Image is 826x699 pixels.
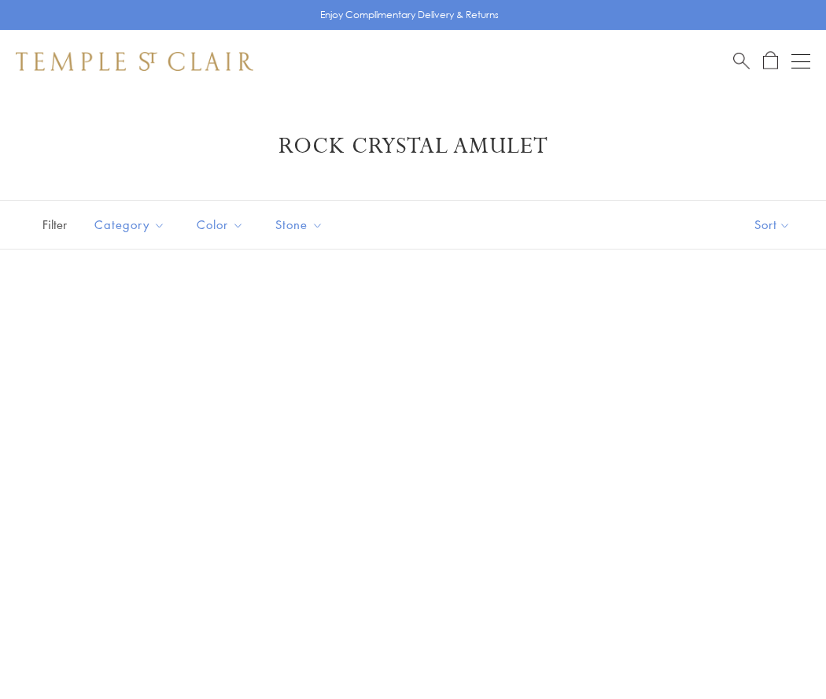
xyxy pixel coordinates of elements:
[267,215,335,235] span: Stone
[87,215,177,235] span: Category
[264,207,335,242] button: Stone
[763,51,778,71] a: Open Shopping Bag
[320,7,499,23] p: Enjoy Complimentary Delivery & Returns
[719,201,826,249] button: Show sort by
[189,215,256,235] span: Color
[733,51,750,71] a: Search
[791,52,810,71] button: Open navigation
[39,132,787,161] h1: Rock Crystal Amulet
[16,52,253,71] img: Temple St. Clair
[83,207,177,242] button: Category
[185,207,256,242] button: Color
